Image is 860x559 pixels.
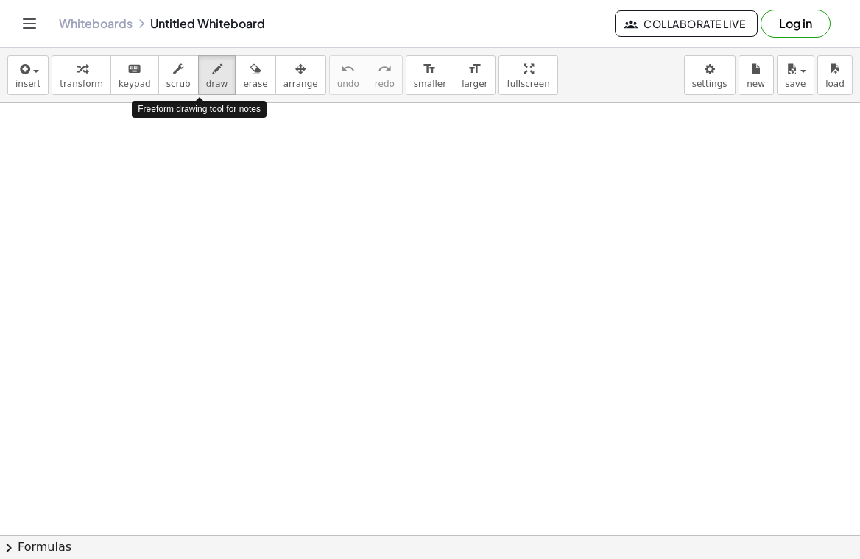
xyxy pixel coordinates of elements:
span: erase [243,79,267,89]
i: format_size [423,60,437,78]
i: format_size [468,60,482,78]
span: save [785,79,806,89]
button: redoredo [367,55,403,95]
button: erase [235,55,275,95]
i: undo [341,60,355,78]
button: scrub [158,55,199,95]
button: keyboardkeypad [110,55,159,95]
span: new [747,79,765,89]
span: insert [15,79,40,89]
a: Whiteboards [59,16,133,31]
span: transform [60,79,103,89]
button: load [817,55,853,95]
div: Freeform drawing tool for notes [132,101,267,118]
button: fullscreen [498,55,557,95]
span: keypad [119,79,151,89]
button: draw [198,55,236,95]
button: format_sizesmaller [406,55,454,95]
button: insert [7,55,49,95]
button: settings [684,55,736,95]
span: redo [375,79,395,89]
span: smaller [414,79,446,89]
span: load [825,79,845,89]
button: arrange [275,55,326,95]
button: Collaborate Live [615,10,758,37]
button: new [739,55,774,95]
button: Toggle navigation [18,12,41,35]
span: settings [692,79,727,89]
button: format_sizelarger [454,55,496,95]
button: undoundo [329,55,367,95]
i: keyboard [127,60,141,78]
button: save [777,55,814,95]
span: Collaborate Live [627,17,745,30]
span: arrange [283,79,318,89]
span: draw [206,79,228,89]
span: fullscreen [507,79,549,89]
span: undo [337,79,359,89]
button: Log in [761,10,831,38]
button: transform [52,55,111,95]
span: scrub [166,79,191,89]
i: redo [378,60,392,78]
span: larger [462,79,487,89]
